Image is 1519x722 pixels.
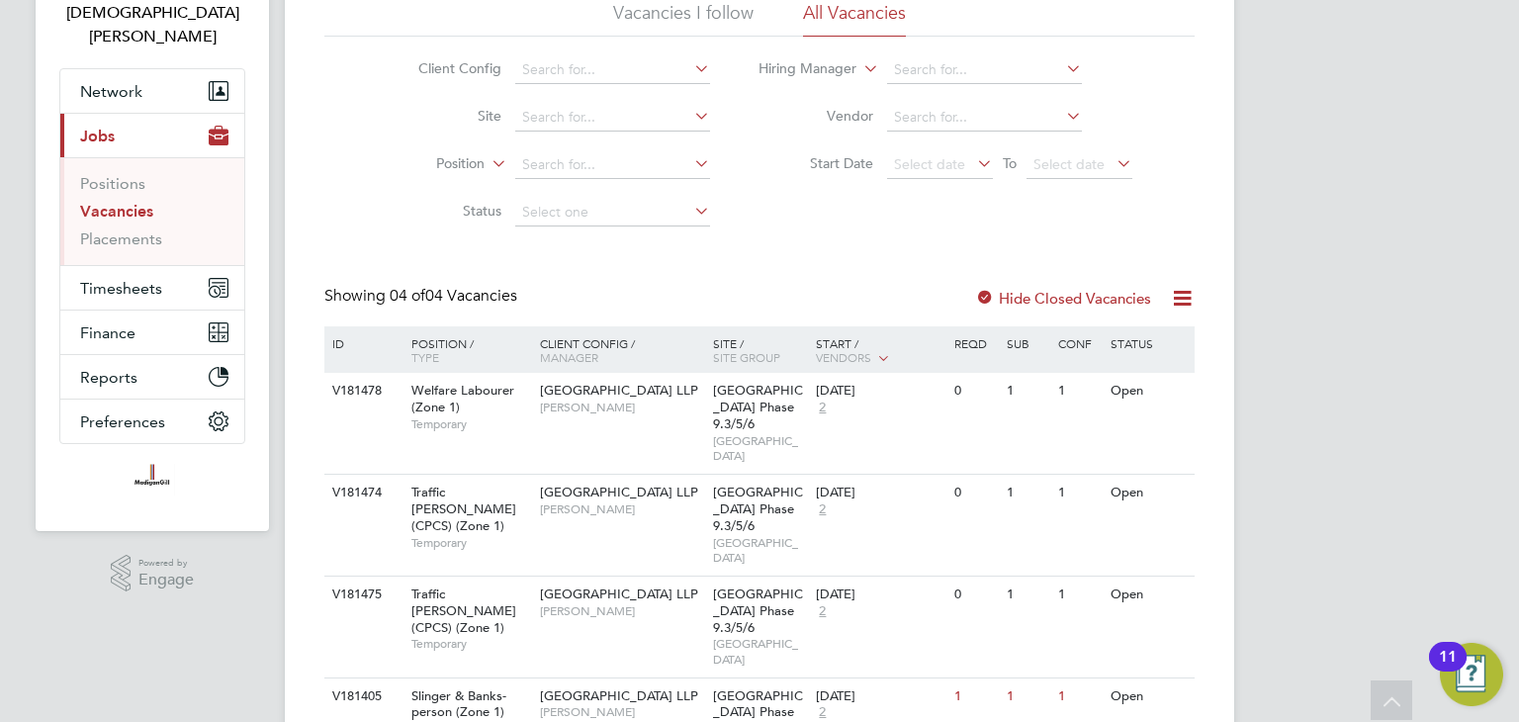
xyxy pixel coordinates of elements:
button: Open Resource Center, 11 new notifications [1440,643,1503,706]
div: V181478 [327,373,397,409]
div: 1 [1053,373,1105,409]
span: Jobs [80,127,115,145]
div: [DATE] [816,587,944,603]
span: [GEOGRAPHIC_DATA] LLP [540,382,698,399]
span: Welfare Labourer (Zone 1) [411,382,514,415]
button: Network [60,69,244,113]
div: Jobs [60,157,244,265]
label: Hide Closed Vacancies [975,289,1151,308]
input: Search for... [515,151,710,179]
div: Conf [1053,326,1105,360]
span: 04 Vacancies [390,286,517,306]
span: Timesheets [80,279,162,298]
span: 2 [816,400,829,416]
span: 2 [816,603,829,620]
div: V181474 [327,475,397,511]
label: Start Date [759,154,873,172]
div: Site / [708,326,812,374]
div: 1 [1053,475,1105,511]
div: Position / [397,326,535,374]
span: Vendors [816,349,871,365]
span: Temporary [411,416,530,432]
div: Showing [324,286,521,307]
label: Status [388,202,501,220]
div: Client Config / [535,326,708,374]
div: [DATE] [816,688,944,705]
label: Vendor [759,107,873,125]
span: Traffic [PERSON_NAME] (CPCS) (Zone 1) [411,484,516,534]
li: Vacancies I follow [613,1,754,37]
button: Jobs [60,114,244,157]
span: [GEOGRAPHIC_DATA] Phase 9.3/5/6 [713,586,803,636]
input: Search for... [887,104,1082,132]
input: Search for... [515,56,710,84]
span: Finance [80,323,135,342]
div: 1 [1002,373,1053,409]
div: 1 [1002,475,1053,511]
div: Status [1106,326,1192,360]
span: Matthew Wise [59,1,245,48]
label: Hiring Manager [743,59,856,79]
div: 1 [1002,577,1053,613]
a: Powered byEngage [111,555,195,592]
button: Timesheets [60,266,244,310]
div: [DATE] [816,485,944,501]
div: 1 [1002,678,1053,715]
div: V181475 [327,577,397,613]
div: 11 [1439,657,1457,682]
a: Vacancies [80,202,153,221]
span: [GEOGRAPHIC_DATA] LLP [540,687,698,704]
div: Start / [811,326,949,376]
label: Site [388,107,501,125]
div: 1 [1053,678,1105,715]
span: [GEOGRAPHIC_DATA] Phase 9.3/5/6 [713,382,803,432]
input: Search for... [887,56,1082,84]
span: To [997,150,1023,176]
span: Engage [138,572,194,588]
span: Type [411,349,439,365]
span: Site Group [713,349,780,365]
div: [DATE] [816,383,944,400]
span: 2 [816,501,829,518]
span: Select date [1033,155,1105,173]
button: Preferences [60,400,244,443]
div: 0 [949,577,1001,613]
div: 1 [1053,577,1105,613]
div: Reqd [949,326,1001,360]
div: Open [1106,577,1192,613]
div: Open [1106,475,1192,511]
span: Powered by [138,555,194,572]
label: Client Config [388,59,501,77]
input: Search for... [515,104,710,132]
span: Traffic [PERSON_NAME] (CPCS) (Zone 1) [411,586,516,636]
span: [GEOGRAPHIC_DATA] [713,433,807,464]
button: Finance [60,311,244,354]
span: [GEOGRAPHIC_DATA] [713,636,807,667]
span: [GEOGRAPHIC_DATA] LLP [540,484,698,500]
div: Open [1106,678,1192,715]
div: ID [327,326,397,360]
span: Select date [894,155,965,173]
li: All Vacancies [803,1,906,37]
span: [GEOGRAPHIC_DATA] Phase 9.3/5/6 [713,484,803,534]
span: Preferences [80,412,165,431]
span: [PERSON_NAME] [540,501,703,517]
span: Temporary [411,636,530,652]
a: Positions [80,174,145,193]
div: 1 [949,678,1001,715]
label: Position [371,154,485,174]
span: 04 of [390,286,425,306]
div: 0 [949,373,1001,409]
span: [PERSON_NAME] [540,704,703,720]
a: Go to home page [59,464,245,496]
div: Sub [1002,326,1053,360]
span: [GEOGRAPHIC_DATA] [713,535,807,566]
span: 2 [816,704,829,721]
span: Manager [540,349,598,365]
span: Temporary [411,535,530,551]
span: Reports [80,368,137,387]
span: Network [80,82,142,101]
div: V181405 [327,678,397,715]
span: [PERSON_NAME] [540,603,703,619]
input: Select one [515,199,710,226]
